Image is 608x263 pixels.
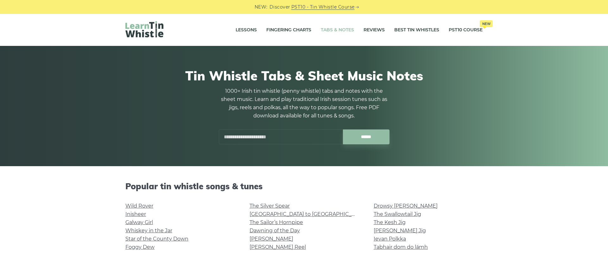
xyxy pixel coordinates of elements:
a: The Silver Spear [250,203,290,209]
a: [PERSON_NAME] [250,236,293,242]
h1: Tin Whistle Tabs & Sheet Music Notes [125,68,483,83]
a: Reviews [364,22,385,38]
a: Tabs & Notes [321,22,354,38]
a: Galway Girl [125,219,153,225]
a: Inisheer [125,211,146,217]
p: 1000+ Irish tin whistle (penny whistle) tabs and notes with the sheet music. Learn and play tradi... [218,87,389,120]
a: Ievan Polkka [374,236,406,242]
a: Dawning of the Day [250,228,300,234]
span: New [480,20,493,27]
a: Best Tin Whistles [394,22,439,38]
a: The Sailor’s Hornpipe [250,219,303,225]
a: Foggy Dew [125,244,155,250]
a: Star of the County Down [125,236,188,242]
a: Wild Rover [125,203,153,209]
a: Drowsy [PERSON_NAME] [374,203,438,209]
a: PST10 CourseNew [449,22,483,38]
a: Fingering Charts [266,22,311,38]
h2: Popular tin whistle songs & tunes [125,181,483,191]
a: Tabhair dom do lámh [374,244,428,250]
a: Lessons [236,22,257,38]
a: The Swallowtail Jig [374,211,421,217]
a: [PERSON_NAME] Jig [374,228,426,234]
a: [GEOGRAPHIC_DATA] to [GEOGRAPHIC_DATA] [250,211,366,217]
a: The Kesh Jig [374,219,406,225]
a: [PERSON_NAME] Reel [250,244,306,250]
img: LearnTinWhistle.com [125,21,163,37]
a: Whiskey in the Jar [125,228,172,234]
